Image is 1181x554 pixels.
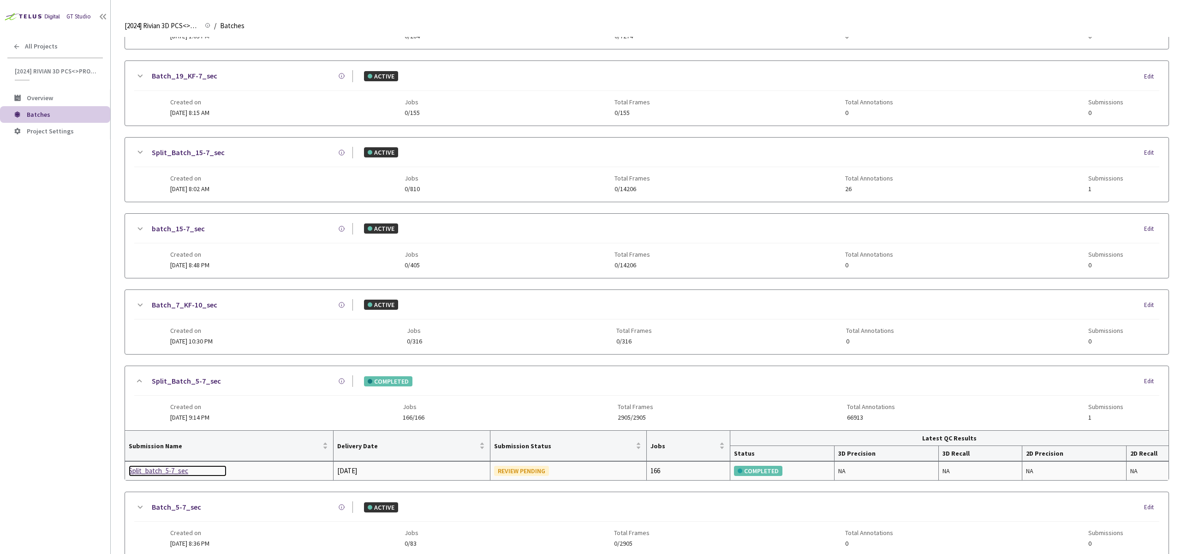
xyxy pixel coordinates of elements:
[1088,338,1123,345] span: 0
[1144,301,1159,310] div: Edit
[846,327,894,334] span: Total Annotations
[170,327,213,334] span: Created on
[170,413,209,422] span: [DATE] 9:14 PM
[334,431,490,461] th: Delivery Date
[15,67,97,75] span: [2024] Rivian 3D PCS<>Production
[66,12,91,21] div: GT Studio
[125,431,334,461] th: Submission Name
[170,175,209,182] span: Created on
[405,33,420,40] span: 0/204
[734,466,782,476] div: COMPLETED
[27,94,53,102] span: Overview
[405,540,418,547] span: 0/83
[1088,414,1123,421] span: 1
[845,529,893,536] span: Total Annotations
[835,446,939,461] th: 3D Precision
[170,539,209,548] span: [DATE] 8:36 PM
[125,20,199,31] span: [2024] Rivian 3D PCS<>Production
[616,338,652,345] span: 0/316
[1026,466,1122,476] div: NA
[403,403,424,410] span: Jobs
[942,466,1018,476] div: NA
[405,186,420,193] span: 0/810
[847,403,895,410] span: Total Annotations
[27,127,74,135] span: Project Settings
[845,109,893,116] span: 0
[845,175,893,182] span: Total Annotations
[845,251,893,258] span: Total Annotations
[845,262,893,269] span: 0
[614,251,650,258] span: Total Frames
[614,98,650,106] span: Total Frames
[616,327,652,334] span: Total Frames
[407,338,422,345] span: 0/316
[490,431,647,461] th: Submission Status
[614,175,650,182] span: Total Frames
[170,403,209,410] span: Created on
[1088,98,1123,106] span: Submissions
[845,540,893,547] span: 0
[25,42,58,50] span: All Projects
[364,71,398,81] div: ACTIVE
[364,147,398,157] div: ACTIVE
[152,299,217,311] a: Batch_7_KF-10_sec
[494,466,549,476] div: REVIEW PENDING
[405,109,420,116] span: 0/155
[170,261,209,269] span: [DATE] 8:48 PM
[125,214,1169,278] div: batch_15-7_secACTIVEEditCreated on[DATE] 8:48 PMJobs0/405Total Frames0/14206Total Annotations0Sub...
[170,251,209,258] span: Created on
[838,466,935,476] div: NA
[1130,466,1165,476] div: NA
[125,290,1169,354] div: Batch_7_KF-10_secACTIVEEditCreated on[DATE] 10:30 PMJobs0/316Total Frames0/316Total Annotations0S...
[364,300,398,310] div: ACTIVE
[170,337,213,345] span: [DATE] 10:30 PM
[337,442,477,450] span: Delivery Date
[1088,186,1123,193] span: 1
[405,262,420,269] span: 0/405
[1088,262,1123,269] span: 0
[364,376,412,386] div: COMPLETED
[152,70,217,82] a: Batch_19_KF-7_sec
[1088,33,1123,40] span: 0
[618,414,653,421] span: 2905/2905
[152,223,205,235] a: batch_15-7_sec
[1088,540,1123,547] span: 0
[614,540,650,547] span: 0/2905
[152,501,201,513] a: Batch_5-7_sec
[170,108,209,117] span: [DATE] 8:15 AM
[647,431,730,461] th: Jobs
[170,185,209,193] span: [DATE] 8:02 AM
[405,98,420,106] span: Jobs
[129,442,321,450] span: Submission Name
[1127,446,1169,461] th: 2D Recall
[125,138,1169,202] div: Split_Batch_15-7_secACTIVEEditCreated on[DATE] 8:02 AMJobs0/810Total Frames0/14206Total Annotatio...
[494,442,634,450] span: Submission Status
[1088,327,1123,334] span: Submissions
[364,502,398,512] div: ACTIVE
[939,446,1022,461] th: 3D Recall
[403,414,424,421] span: 166/166
[730,446,835,461] th: Status
[152,375,221,387] a: Split_Batch_5-7_sec
[730,431,1169,446] th: Latest QC Results
[650,465,726,476] div: 166
[1144,224,1159,234] div: Edit
[337,465,486,476] div: [DATE]
[614,262,650,269] span: 0/14206
[1144,72,1159,81] div: Edit
[129,465,227,476] a: Split_batch_5-7_sec
[845,186,893,193] span: 26
[1144,148,1159,157] div: Edit
[364,223,398,234] div: ACTIVE
[614,33,650,40] span: 0/7274
[1088,109,1123,116] span: 0
[27,110,50,119] span: Batches
[125,366,1169,430] div: Split_Batch_5-7_secCOMPLETEDEditCreated on[DATE] 9:14 PMJobs166/166Total Frames2905/2905Total Ann...
[618,403,653,410] span: Total Frames
[170,98,209,106] span: Created on
[125,61,1169,125] div: Batch_19_KF-7_secACTIVEEditCreated on[DATE] 8:15 AMJobs0/155Total Frames0/155Total Annotations0Su...
[1144,377,1159,386] div: Edit
[1088,251,1123,258] span: Submissions
[846,338,894,345] span: 0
